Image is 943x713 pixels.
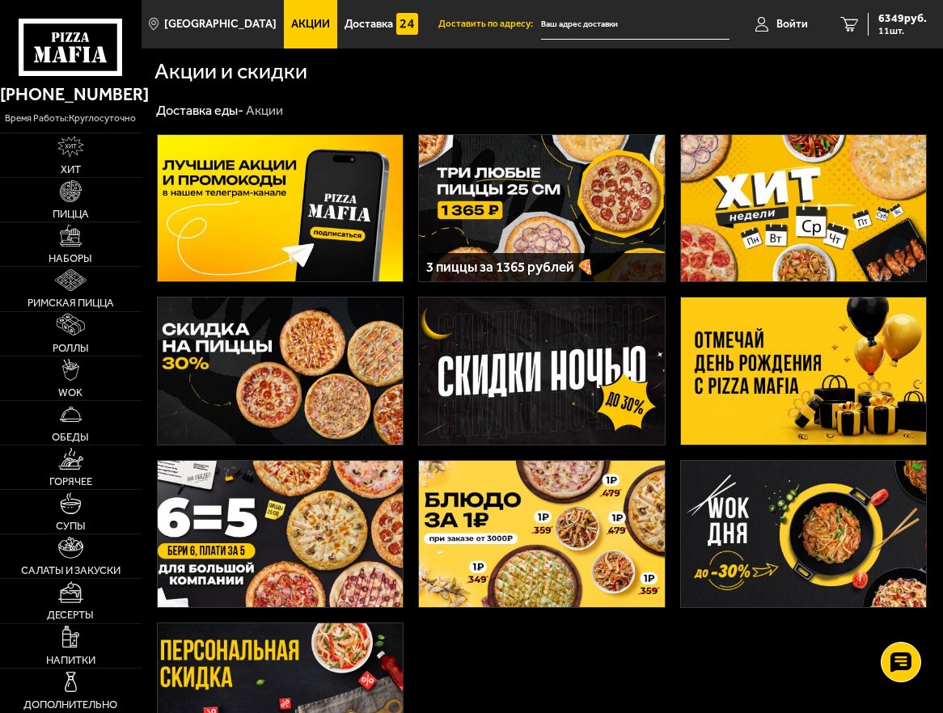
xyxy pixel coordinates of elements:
span: Роллы [53,343,89,353]
span: Доставить по адресу: [438,19,541,29]
span: Пицца [53,209,89,219]
a: Доставка еды- [156,103,243,118]
input: Ваш адрес доставки [541,10,729,40]
span: Войти [776,19,808,30]
span: Салаты и закуски [21,565,121,576]
span: Акции [291,19,330,30]
span: Горячее [49,476,92,487]
a: 3 пиццы за 1365 рублей 🍕 [418,134,665,282]
span: Супы [56,521,86,531]
img: 15daf4d41897b9f0e9f617042186c801.svg [396,13,418,35]
div: Акции [246,102,283,119]
span: 11 шт. [878,26,927,36]
span: Дополнительно [23,699,117,710]
span: [GEOGRAPHIC_DATA] [164,19,277,30]
h3: 3 пиццы за 1365 рублей 🍕 [426,260,657,274]
span: Доставка [345,19,393,30]
span: Напитки [46,655,95,665]
h1: Акции и скидки [154,60,307,82]
span: Наборы [49,253,92,264]
span: WOK [58,387,82,398]
span: Десерты [47,610,94,620]
span: 6349 руб. [878,13,927,24]
span: Обеды [52,432,89,442]
span: Римская пицца [27,297,114,308]
span: Хит [61,164,81,175]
